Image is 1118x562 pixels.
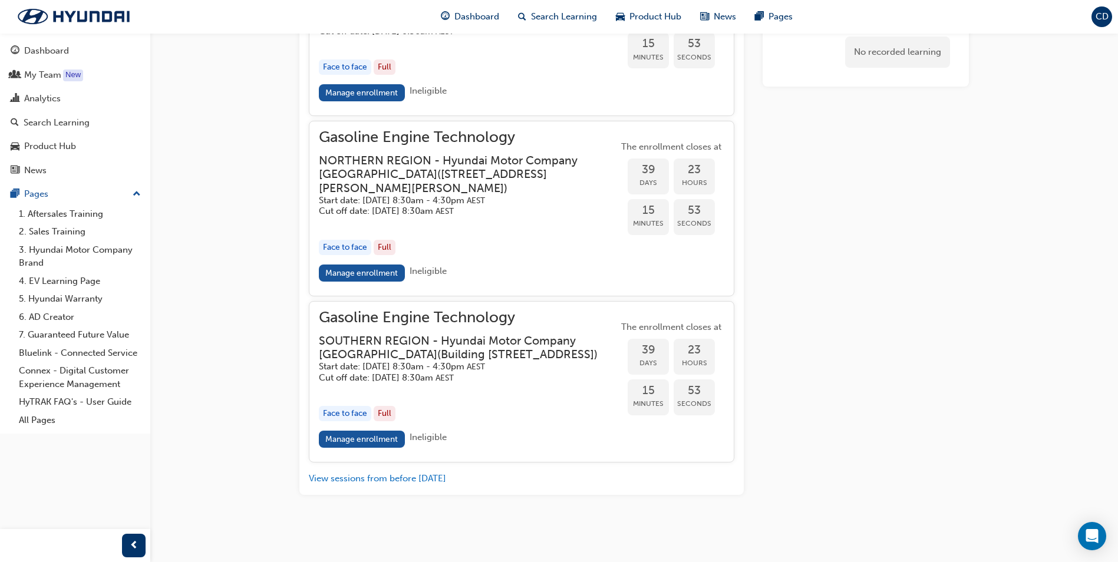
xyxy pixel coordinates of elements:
div: Product Hub [24,140,76,153]
div: Face to face [319,240,371,256]
a: search-iconSearch Learning [509,5,606,29]
span: Hours [674,356,715,370]
a: Product Hub [5,135,146,157]
img: Trak [6,4,141,29]
span: 23 [674,163,715,177]
span: 53 [674,384,715,398]
h5: Cut off date: [DATE] 8:30am [319,206,599,217]
span: Search Learning [531,10,597,24]
span: Pages [769,10,793,24]
span: guage-icon [441,9,450,24]
span: Ineligible [410,266,447,276]
span: 15 [628,384,669,398]
span: 15 [628,37,669,51]
a: Manage enrollment [319,431,405,448]
span: prev-icon [130,538,138,553]
button: View sessions from before [DATE] [309,472,446,485]
span: 39 [628,343,669,357]
span: Australian Eastern Standard Time AEST [467,196,485,206]
span: Days [628,356,669,370]
a: 3. Hyundai Motor Company Brand [14,241,146,272]
a: pages-iconPages [746,5,802,29]
h5: Start date: [DATE] 8:30am - 4:30pm [319,361,599,372]
a: guage-iconDashboard [431,5,509,29]
span: chart-icon [11,94,19,104]
span: Minutes [628,217,669,230]
a: 4. EV Learning Page [14,272,146,290]
span: Minutes [628,397,669,411]
a: car-iconProduct Hub [606,5,691,29]
span: 39 [628,163,669,177]
span: Ineligible [410,432,447,442]
span: CD [1096,10,1109,24]
button: Gasoline Engine TechnologyNORTHERN REGION - Hyundai Motor Company [GEOGRAPHIC_DATA]([STREET_ADDRE... [319,131,724,286]
a: All Pages [14,411,146,429]
div: Full [374,406,395,422]
div: Dashboard [24,44,69,58]
a: 7. Guaranteed Future Value [14,326,146,344]
span: Gasoline Engine Technology [319,311,618,325]
span: Australian Eastern Standard Time AEST [436,373,454,383]
h5: Start date: [DATE] 8:30am - 4:30pm [319,195,599,206]
div: Full [374,240,395,256]
button: CD [1091,6,1112,27]
div: Search Learning [24,116,90,130]
span: guage-icon [11,46,19,57]
span: car-icon [616,9,625,24]
a: 2. Sales Training [14,223,146,241]
span: Australian Eastern Standard Time AEST [467,362,485,372]
button: Pages [5,183,146,205]
div: News [24,164,47,177]
a: news-iconNews [691,5,746,29]
span: pages-icon [755,9,764,24]
span: Gasoline Engine Technology [319,131,618,144]
span: Days [628,176,669,190]
div: Face to face [319,59,371,75]
span: Australian Eastern Standard Time AEST [436,27,454,37]
a: 6. AD Creator [14,308,146,326]
span: Ineligible [410,85,447,96]
span: 15 [628,204,669,217]
span: The enrollment closes at [618,320,724,334]
span: up-icon [133,187,141,202]
span: Product Hub [629,10,681,24]
span: Minutes [628,51,669,64]
div: Tooltip anchor [63,70,83,81]
span: Australian Eastern Standard Time AEST [436,206,454,216]
a: News [5,160,146,181]
a: Bluelink - Connected Service [14,344,146,362]
a: Search Learning [5,112,146,134]
span: Seconds [674,397,715,411]
span: 23 [674,343,715,357]
div: Analytics [24,92,61,105]
span: News [714,10,736,24]
a: HyTRAK FAQ's - User Guide [14,393,146,411]
span: car-icon [11,141,19,152]
h3: NORTHERN REGION - Hyundai Motor Company [GEOGRAPHIC_DATA] ( [STREET_ADDRESS][PERSON_NAME][PERSON_... [319,154,599,195]
span: 53 [674,37,715,51]
a: Manage enrollment [319,265,405,282]
span: news-icon [700,9,709,24]
span: people-icon [11,70,19,81]
h3: SOUTHERN REGION - Hyundai Motor Company [GEOGRAPHIC_DATA] ( Building [STREET_ADDRESS] ) [319,334,599,362]
span: pages-icon [11,189,19,200]
div: Open Intercom Messenger [1078,522,1106,550]
div: Pages [24,187,48,201]
div: My Team [24,68,61,82]
div: No recorded learning [845,37,950,68]
span: search-icon [518,9,526,24]
span: news-icon [11,166,19,176]
a: Analytics [5,88,146,110]
span: Hours [674,176,715,190]
span: Seconds [674,217,715,230]
a: Connex - Digital Customer Experience Management [14,362,146,393]
a: Manage enrollment [319,84,405,101]
span: 53 [674,204,715,217]
a: My Team [5,64,146,86]
button: Gasoline Engine TechnologySOUTHERN REGION - Hyundai Motor Company [GEOGRAPHIC_DATA](Building [STR... [319,311,724,452]
a: 5. Hyundai Warranty [14,290,146,308]
span: search-icon [11,118,19,128]
span: Dashboard [454,10,499,24]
